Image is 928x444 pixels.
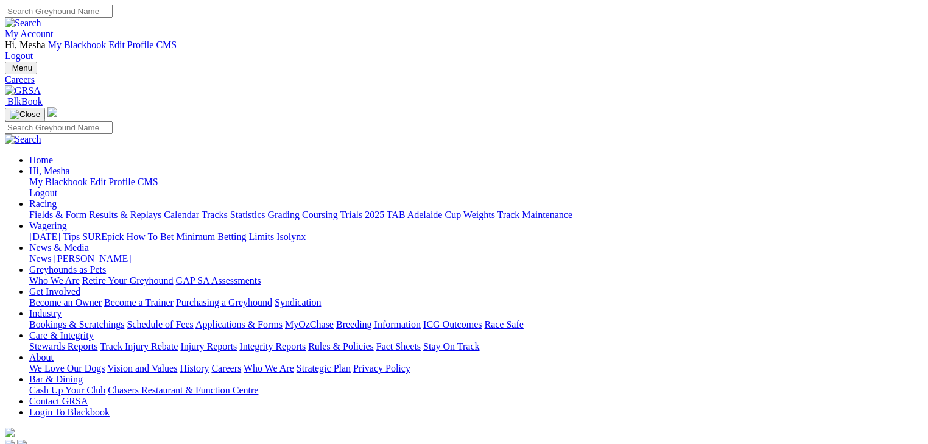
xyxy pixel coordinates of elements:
a: CMS [156,40,177,50]
a: Care & Integrity [29,330,94,340]
a: News & Media [29,242,89,253]
a: Privacy Policy [353,363,410,373]
div: My Account [5,40,923,62]
a: Logout [5,51,33,61]
a: MyOzChase [285,319,334,329]
span: BlkBook [7,96,43,107]
a: Contact GRSA [29,396,88,406]
img: Search [5,18,41,29]
span: Hi, Mesha [5,40,46,50]
a: Who We Are [29,275,80,286]
div: Racing [29,210,923,220]
a: GAP SA Assessments [176,275,261,286]
a: Hi, Mesha [29,166,72,176]
a: Careers [5,74,923,85]
button: Toggle navigation [5,108,45,121]
a: Race Safe [484,319,523,329]
div: Get Involved [29,297,923,308]
a: Careers [211,363,241,373]
a: Track Injury Rebate [100,341,178,351]
a: Get Involved [29,286,80,297]
div: About [29,363,923,374]
a: Minimum Betting Limits [176,231,274,242]
a: Edit Profile [108,40,153,50]
a: Wagering [29,220,67,231]
div: Industry [29,319,923,330]
span: Hi, Mesha [29,166,70,176]
a: [PERSON_NAME] [54,253,131,264]
a: Grading [268,210,300,220]
div: Wagering [29,231,923,242]
a: Tracks [202,210,228,220]
a: [DATE] Tips [29,231,80,242]
input: Search [5,121,113,134]
a: My Blackbook [48,40,107,50]
a: Breeding Information [336,319,421,329]
img: Close [10,110,40,119]
a: Home [29,155,53,165]
a: 2025 TAB Adelaide Cup [365,210,461,220]
a: About [29,352,54,362]
a: Applications & Forms [195,319,283,329]
a: Integrity Reports [239,341,306,351]
a: History [180,363,209,373]
a: Results & Replays [89,210,161,220]
a: ICG Outcomes [423,319,482,329]
a: Bar & Dining [29,374,83,384]
a: Syndication [275,297,321,308]
a: Stewards Reports [29,341,97,351]
a: Cash Up Your Club [29,385,105,395]
a: Edit Profile [90,177,135,187]
img: Search [5,134,41,145]
div: News & Media [29,253,923,264]
a: Calendar [164,210,199,220]
a: Strategic Plan [297,363,351,373]
a: Isolynx [276,231,306,242]
a: My Blackbook [29,177,88,187]
a: Rules & Policies [308,341,374,351]
input: Search [5,5,113,18]
a: CMS [138,177,158,187]
a: SUREpick [82,231,124,242]
a: Racing [29,199,57,209]
a: Fields & Form [29,210,86,220]
a: Logout [29,188,57,198]
a: Login To Blackbook [29,407,110,417]
a: Statistics [230,210,265,220]
a: My Account [5,29,54,39]
a: We Love Our Dogs [29,363,105,373]
img: GRSA [5,85,41,96]
a: Fact Sheets [376,341,421,351]
a: Weights [463,210,495,220]
a: Schedule of Fees [127,319,193,329]
a: Bookings & Scratchings [29,319,124,329]
img: logo-grsa-white.png [5,428,15,437]
a: Track Maintenance [497,210,572,220]
a: Industry [29,308,62,319]
a: BlkBook [5,96,43,107]
div: Hi, Mesha [29,177,923,199]
a: Who We Are [244,363,294,373]
a: Trials [340,210,362,220]
a: Stay On Track [423,341,479,351]
a: News [29,253,51,264]
img: logo-grsa-white.png [47,107,57,117]
a: Greyhounds as Pets [29,264,106,275]
a: Injury Reports [180,341,237,351]
div: Bar & Dining [29,385,923,396]
a: Become a Trainer [104,297,174,308]
div: Care & Integrity [29,341,923,352]
a: Chasers Restaurant & Function Centre [108,385,258,395]
a: How To Bet [127,231,174,242]
a: Retire Your Greyhound [82,275,174,286]
button: Toggle navigation [5,62,37,74]
span: Menu [12,63,32,72]
a: Become an Owner [29,297,102,308]
a: Coursing [302,210,338,220]
div: Greyhounds as Pets [29,275,923,286]
a: Vision and Values [107,363,177,373]
a: Purchasing a Greyhound [176,297,272,308]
